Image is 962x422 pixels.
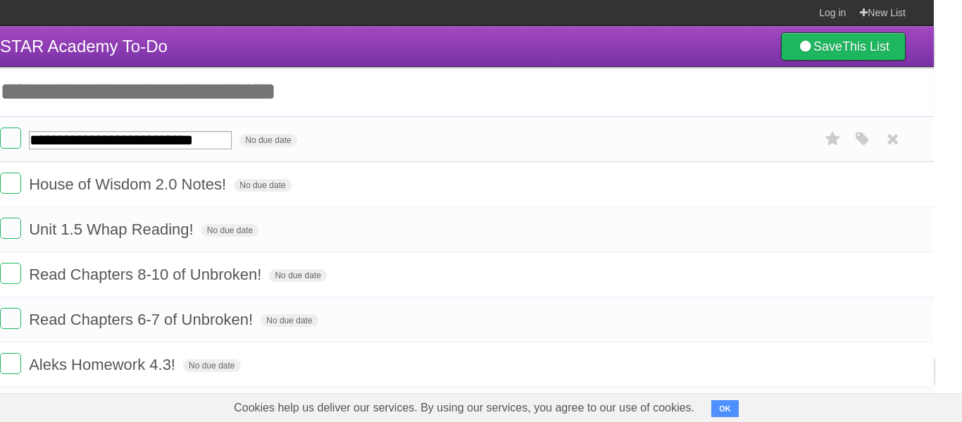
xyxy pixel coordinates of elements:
[239,134,296,147] span: No due date
[234,179,291,192] span: No due date
[201,224,258,237] span: No due date
[261,314,318,327] span: No due date
[29,221,197,238] span: Unit 1.5 Whap Reading!
[29,311,256,328] span: Read Chapters 6-7 of Unbroken!
[29,175,230,193] span: House of Wisdom 2.0 Notes!
[29,356,179,373] span: Aleks Homework 4.3!
[842,39,889,54] b: This List
[820,128,847,151] label: Star task
[183,359,240,372] span: No due date
[781,32,906,61] a: SaveThis List
[220,394,708,422] span: Cookies help us deliver our services. By using our services, you agree to our use of cookies.
[29,266,265,283] span: Read Chapters 8-10 of Unbroken!
[269,269,326,282] span: No due date
[711,400,739,417] button: OK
